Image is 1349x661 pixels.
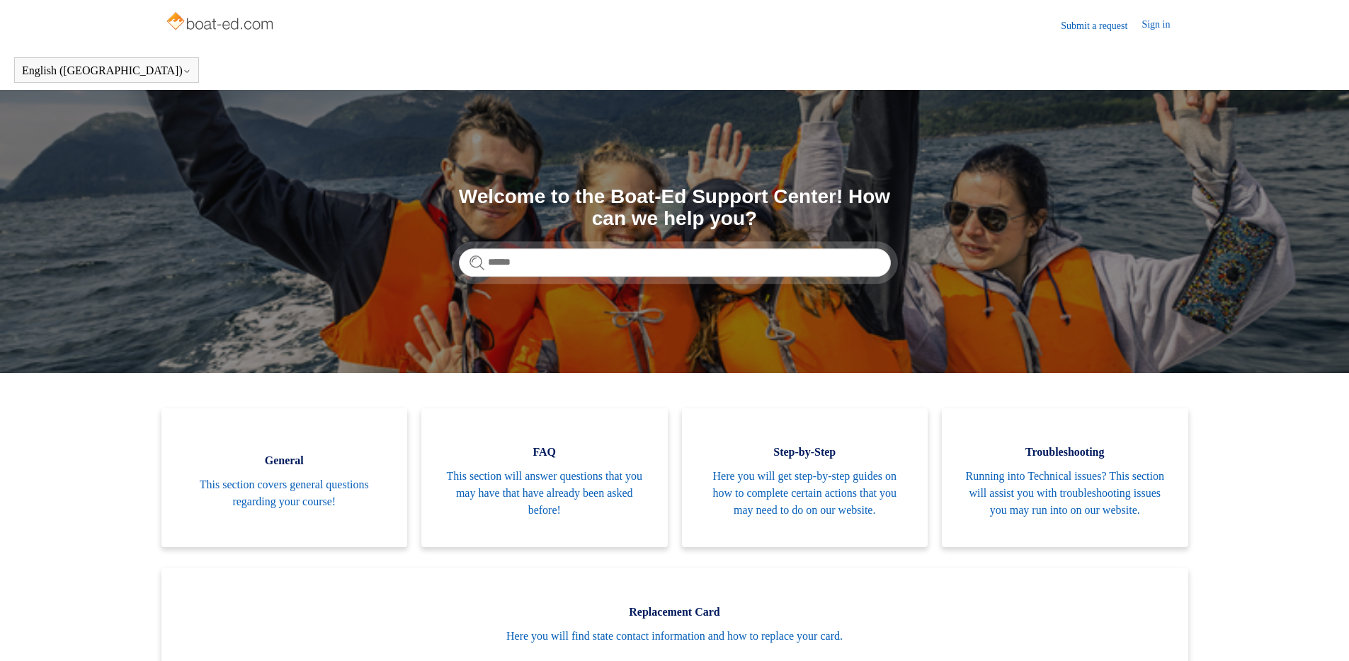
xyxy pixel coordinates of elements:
[443,468,647,519] span: This section will answer questions that you may have that have already been asked before!
[703,444,907,461] span: Step-by-Step
[963,444,1167,461] span: Troubleshooting
[22,64,191,77] button: English ([GEOGRAPHIC_DATA])
[942,408,1188,547] a: Troubleshooting Running into Technical issues? This section will assist you with troubleshooting ...
[421,408,668,547] a: FAQ This section will answer questions that you may have that have already been asked before!
[459,248,891,277] input: Search
[459,186,891,230] h1: Welcome to the Boat-Ed Support Center! How can we help you?
[161,408,408,547] a: General This section covers general questions regarding your course!
[1061,18,1142,33] a: Submit a request
[183,476,387,510] span: This section covers general questions regarding your course!
[183,452,387,469] span: General
[165,8,278,37] img: Boat-Ed Help Center home page
[1302,614,1338,650] div: Live chat
[703,468,907,519] span: Here you will get step-by-step guides on how to complete certain actions that you may need to do ...
[963,468,1167,519] span: Running into Technical issues? This section will assist you with troubleshooting issues you may r...
[443,444,647,461] span: FAQ
[183,628,1167,645] span: Here you will find state contact information and how to replace your card.
[1142,17,1184,34] a: Sign in
[682,408,928,547] a: Step-by-Step Here you will get step-by-step guides on how to complete certain actions that you ma...
[183,604,1167,621] span: Replacement Card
